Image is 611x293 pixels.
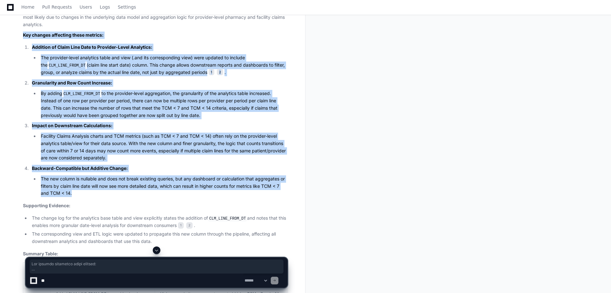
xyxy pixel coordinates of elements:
[21,5,34,9] span: Home
[30,231,287,245] li: The corresponding view and ETL logic were updated to propagate this new column through the pipeli...
[32,261,282,272] span: Lor ipsumdo sitametco adipi elitsed: Doeiusmo te Incid Utla Etdo ma Aliquaen-Admin Veniamqui: Nos...
[118,5,136,9] span: Settings
[39,133,287,162] li: Facility Claims Analysis charts and TCM metrics (such as TCM < 7 and TCM < 14) often rely on the ...
[217,69,223,75] span: 2
[39,175,287,197] li: The new column is nullable and does not break existing queries, but any dashboard or calculation ...
[32,123,113,128] strong: Impact on Downstream Calculations:
[208,216,247,222] code: CLM_LINE_FROM_DT
[80,5,92,9] span: Users
[23,203,70,208] strong: Supporting Evidence:
[23,32,104,38] strong: Key changes affecting these metrics:
[32,165,128,171] strong: Backward-Compatible but Additive Change:
[209,69,214,75] span: 1
[62,91,101,97] code: CLM_LINE_FROM_DT
[42,5,72,9] span: Pull Requests
[39,90,287,119] li: By adding to the provider-level aggregation, the granularity of the analytics table increased. In...
[48,63,87,69] code: CLM_LINE_FROM_DT
[178,222,184,229] span: 1
[100,5,110,9] span: Logs
[32,44,152,50] strong: Addition of Claim Line Date to Provider-Level Analytics:
[23,6,287,28] p: The increase in TCM < 7 and TCM < 14 values in the Facility Claims Analysis chart after upgrading...
[32,80,112,85] strong: Granularity and Row Count Increase:
[39,54,287,76] li: The provider-level analytics table and view ( . and its corresponding view) were updated to inclu...
[186,222,193,229] span: 2
[30,215,287,229] li: The change log for the analytics base table and view explicitly states the addition of and notes ...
